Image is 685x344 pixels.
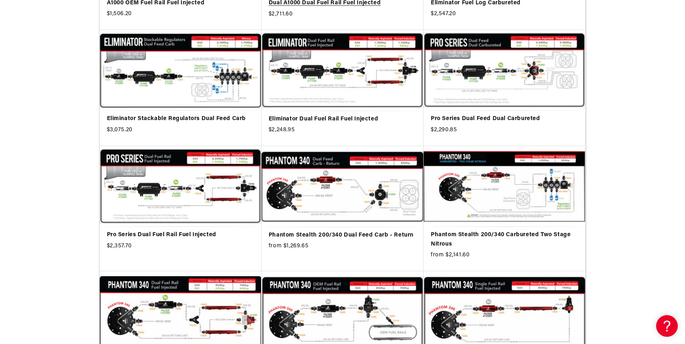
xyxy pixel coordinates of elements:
[269,231,416,240] a: Phantom Stealth 200/340 Dual Feed Carb - Return
[269,115,416,124] a: Eliminator Dual Fuel Rail Fuel Injected
[107,114,254,124] a: Eliminator Stackable Regulators Dual Feed Carb
[431,114,578,124] a: Pro Series Dual Feed Dual Carbureted
[107,230,254,240] a: Pro Series Dual Fuel Rail Fuel Injected
[431,230,578,249] a: Phantom Stealth 200/340 Carbureted Two Stage Nitrous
